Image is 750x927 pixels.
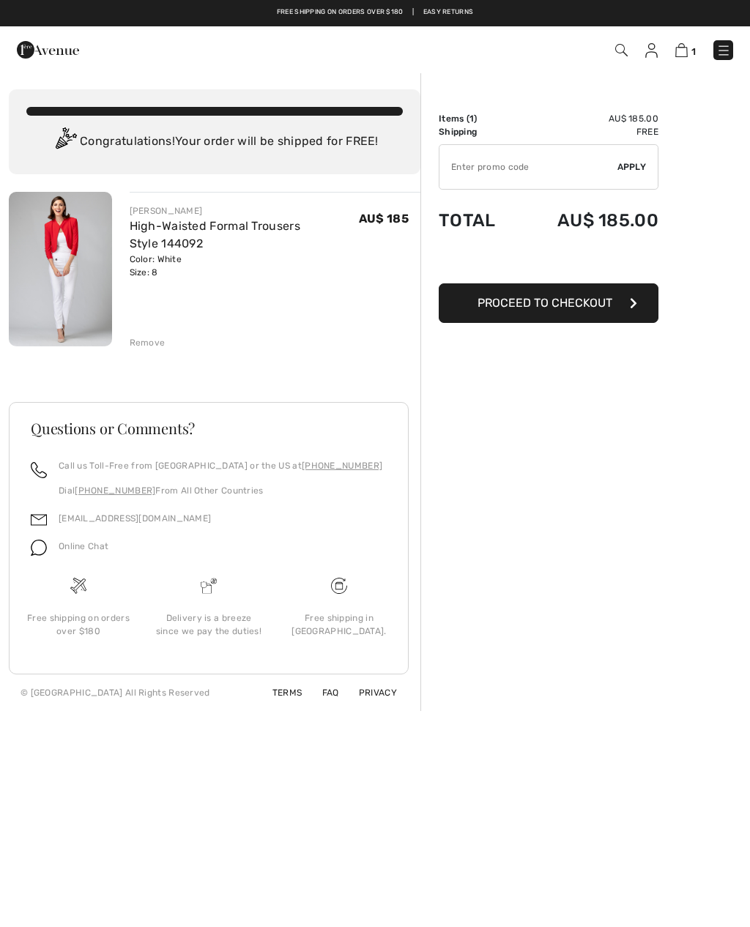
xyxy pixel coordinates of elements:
iframe: PayPal [439,245,658,278]
img: Free shipping on orders over $180 [70,578,86,594]
span: Proceed to Checkout [478,296,612,310]
div: Remove [130,336,166,349]
img: My Info [645,43,658,58]
a: High-Waisted Formal Trousers Style 144092 [130,219,300,250]
a: Easy Returns [423,7,474,18]
p: Dial From All Other Countries [59,484,382,497]
img: Free shipping on orders over $180 [331,578,347,594]
div: [PERSON_NAME] [130,204,359,217]
img: email [31,512,47,528]
span: Online Chat [59,541,108,551]
td: Total [439,196,518,245]
div: Free shipping in [GEOGRAPHIC_DATA]. [286,611,393,638]
span: | [412,7,414,18]
div: © [GEOGRAPHIC_DATA] All Rights Reserved [21,686,210,699]
span: AU$ 185 [359,212,409,226]
a: Terms [255,688,302,698]
a: FAQ [305,688,339,698]
img: High-Waisted Formal Trousers Style 144092 [9,192,112,346]
a: [EMAIL_ADDRESS][DOMAIN_NAME] [59,513,211,524]
div: Free shipping on orders over $180 [25,611,132,638]
span: 1 [469,113,474,124]
div: Color: White Size: 8 [130,253,359,279]
span: 1 [691,46,696,57]
td: Shipping [439,125,518,138]
img: Delivery is a breeze since we pay the duties! [201,578,217,594]
a: [PHONE_NUMBER] [302,461,382,471]
div: Congratulations! Your order will be shipped for FREE! [26,127,403,157]
p: Call us Toll-Free from [GEOGRAPHIC_DATA] or the US at [59,459,382,472]
a: Free shipping on orders over $180 [277,7,404,18]
td: Items ( ) [439,112,518,125]
a: [PHONE_NUMBER] [75,485,155,496]
td: AU$ 185.00 [518,112,658,125]
img: Search [615,44,628,56]
img: Shopping Bag [675,43,688,57]
a: Privacy [341,688,397,698]
img: 1ère Avenue [17,35,79,64]
input: Promo code [439,145,617,189]
span: Apply [617,160,647,174]
img: call [31,462,47,478]
img: Congratulation2.svg [51,127,80,157]
img: Menu [716,43,731,58]
div: Delivery is a breeze since we pay the duties! [155,611,262,638]
a: 1ère Avenue [17,42,79,56]
img: chat [31,540,47,556]
a: 1 [675,41,696,59]
h3: Questions or Comments? [31,421,387,436]
td: AU$ 185.00 [518,196,658,245]
td: Free [518,125,658,138]
button: Proceed to Checkout [439,283,658,323]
